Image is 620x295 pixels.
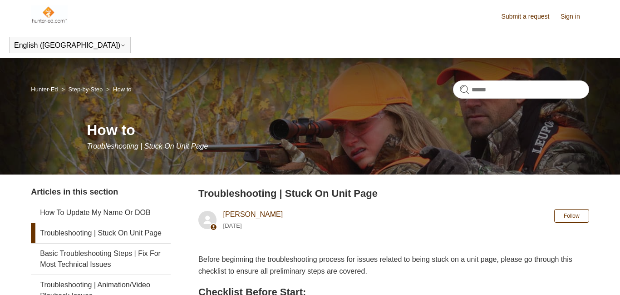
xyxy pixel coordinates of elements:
a: [PERSON_NAME] [223,210,283,218]
a: How to [113,86,131,93]
span: Troubleshooting | Stuck On Unit Page [87,142,208,150]
a: Basic Troubleshooting Steps | Fix For Most Technical Issues [31,244,170,275]
li: Hunter-Ed [31,86,59,93]
p: Before beginning the troubleshooting process for issues related to being stuck on a unit page, pl... [198,254,589,277]
img: Hunter-Ed Help Center home page [31,5,68,24]
li: Step-by-Step [59,86,104,93]
li: How to [104,86,132,93]
a: Step-by-Step [68,86,103,93]
h1: How to [87,119,589,141]
a: How To Update My Name Or DOB [31,203,170,223]
button: English ([GEOGRAPHIC_DATA]) [14,41,126,50]
time: 05/15/2024, 11:36 [223,222,242,229]
h2: Troubleshooting | Stuck On Unit Page [198,186,589,201]
input: Search [453,80,589,99]
span: Articles in this section [31,187,118,196]
a: Sign in [561,12,589,21]
a: Submit a request [502,12,559,21]
button: Follow Article [554,209,589,223]
a: Troubleshooting | Stuck On Unit Page [31,223,170,243]
a: Hunter-Ed [31,86,58,93]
